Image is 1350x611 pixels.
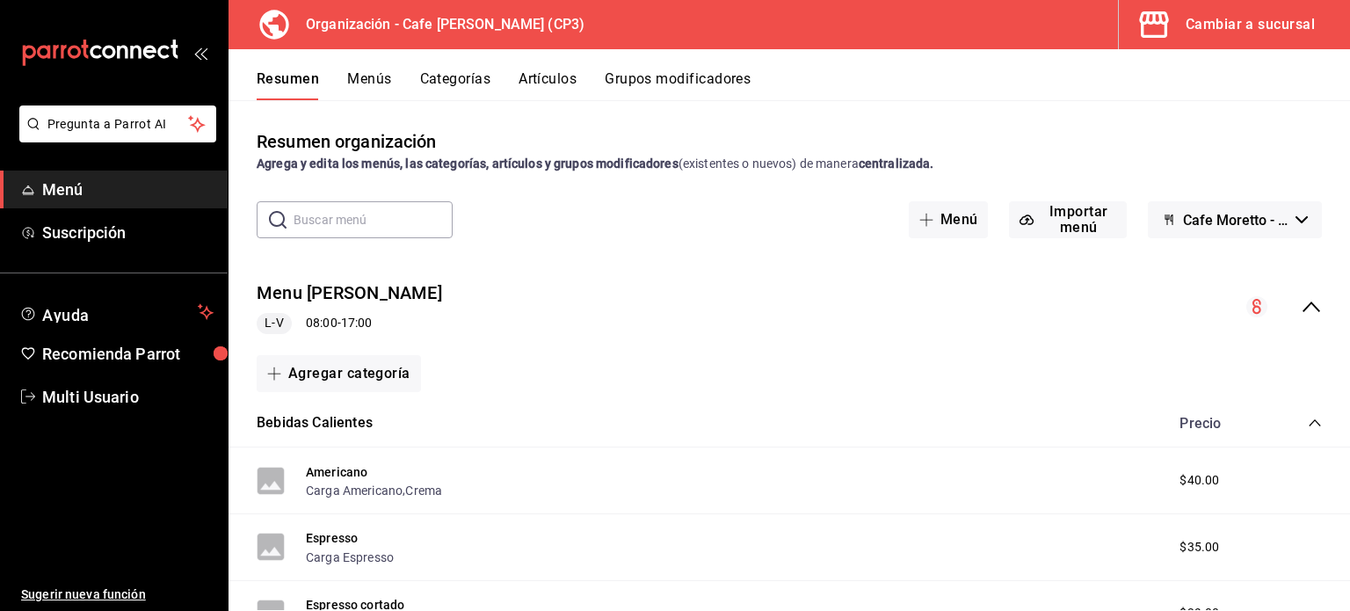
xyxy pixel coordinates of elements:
[306,549,394,566] button: Carga Espresso
[257,155,1322,173] div: (existentes o nuevos) de manera
[257,128,437,155] div: Resumen organización
[257,70,319,100] button: Resumen
[21,586,214,604] span: Sugerir nueva función
[859,156,934,171] strong: centralizada.
[292,14,584,35] h3: Organización - Cafe [PERSON_NAME] (CP3)
[1179,471,1219,490] span: $40.00
[193,46,207,60] button: open_drawer_menu
[1009,201,1126,238] button: Importar menú
[47,115,189,134] span: Pregunta a Parrot AI
[1186,12,1315,37] div: Cambiar a sucursal
[1148,201,1322,238] button: Cafe Moretto - Borrador
[1162,415,1274,432] div: Precio
[19,105,216,142] button: Pregunta a Parrot AI
[306,482,403,499] button: Carga Americano
[306,463,367,481] button: Americano
[257,156,679,171] strong: Agrega y edita los menús, las categorías, artículos y grupos modificadores
[257,413,373,433] button: Bebidas Calientes
[257,355,421,392] button: Agregar categoría
[229,266,1350,348] div: collapse-menu-row
[306,529,358,547] button: Espresso
[519,70,577,100] button: Artículos
[42,385,214,409] span: Multi Usuario
[909,201,989,238] button: Menú
[12,127,216,146] a: Pregunta a Parrot AI
[294,202,453,237] input: Buscar menú
[42,178,214,201] span: Menú
[420,70,491,100] button: Categorías
[405,482,442,499] button: Crema
[42,221,214,244] span: Suscripción
[258,314,290,332] span: L-V
[1308,416,1322,430] button: collapse-category-row
[257,313,442,334] div: 08:00 - 17:00
[347,70,391,100] button: Menús
[257,70,1350,100] div: navigation tabs
[306,481,442,499] div: ,
[257,280,442,306] button: Menu [PERSON_NAME]
[605,70,751,100] button: Grupos modificadores
[42,342,214,366] span: Recomienda Parrot
[42,302,191,323] span: Ayuda
[1179,538,1219,556] span: $35.00
[1183,212,1288,229] span: Cafe Moretto - Borrador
